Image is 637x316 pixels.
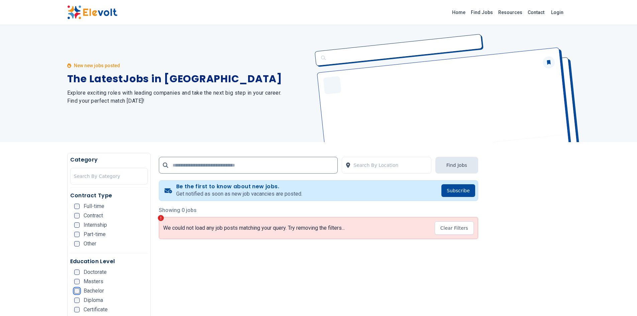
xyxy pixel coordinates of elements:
[70,192,148,200] h5: Contract Type
[74,279,80,284] input: Masters
[435,221,474,235] button: Clear Filters
[468,7,496,18] a: Find Jobs
[84,241,96,246] span: Other
[70,156,148,164] h5: Category
[159,206,478,214] p: Showing 0 jobs
[176,183,302,190] h4: Be the first to know about new jobs.
[74,288,80,294] input: Bachelor
[525,7,547,18] a: Contact
[84,279,103,284] span: Masters
[67,73,311,85] h1: The Latest Jobs in [GEOGRAPHIC_DATA]
[84,204,104,209] span: Full-time
[84,232,106,237] span: Part-time
[74,204,80,209] input: Full-time
[84,288,104,294] span: Bachelor
[84,213,103,218] span: Contract
[441,184,475,197] button: Subscribe
[84,270,107,275] span: Doctorate
[74,298,80,303] input: Diploma
[74,213,80,218] input: Contract
[176,190,302,198] p: Get notified as soon as new job vacancies are posted.
[70,257,148,266] h5: Education Level
[74,270,80,275] input: Doctorate
[74,62,120,69] p: New new jobs posted
[84,298,103,303] span: Diploma
[84,222,107,228] span: Internship
[67,5,117,19] img: Elevolt
[604,284,637,316] iframe: Chat Widget
[435,157,478,174] button: Find Jobs
[496,7,525,18] a: Resources
[449,7,468,18] a: Home
[84,307,108,312] span: Certificate
[67,89,311,105] h2: Explore exciting roles with leading companies and take the next big step in your career. Find you...
[74,222,80,228] input: Internship
[74,307,80,312] input: Certificate
[163,225,345,231] p: We could not load any job posts matching your query. Try removing the filters...
[74,232,80,237] input: Part-time
[74,241,80,246] input: Other
[547,6,567,19] a: Login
